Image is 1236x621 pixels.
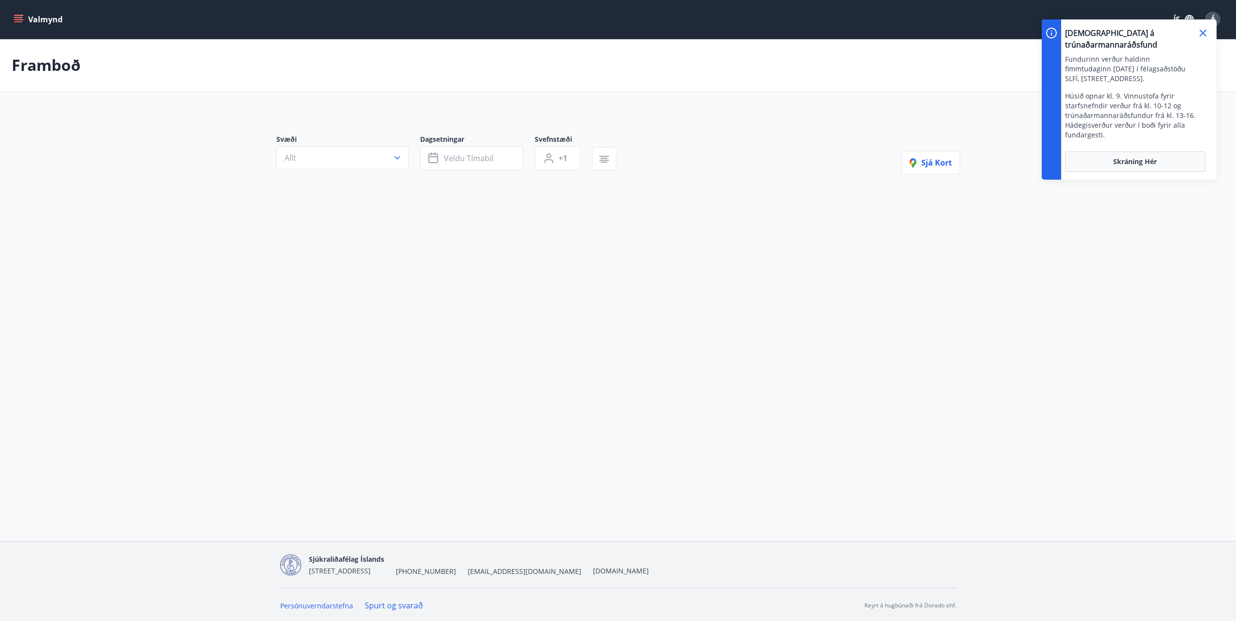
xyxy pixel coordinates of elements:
[280,554,301,575] img: d7T4au2pYIU9thVz4WmmUT9xvMNnFvdnscGDOPEg.png
[1065,151,1205,172] button: Skráning hér
[12,11,67,28] button: menu
[396,567,456,576] span: [PHONE_NUMBER]
[1065,54,1197,84] p: Fundurinn verður haldinn fimmtudaginn [DATE] í félagsaðstöðu SLFÍ, [STREET_ADDRESS].
[420,146,523,170] button: Veldu tímabil
[1065,27,1197,50] p: [DEMOGRAPHIC_DATA] á trúnaðarmannaráðsfund
[1210,14,1216,25] span: Á
[365,600,423,611] a: Spurt og svarað
[444,153,493,164] span: Veldu tímabil
[280,601,353,610] a: Persónuverndarstefna
[910,157,952,168] span: Sjá kort
[535,134,592,146] span: Svefnstæði
[1065,91,1197,140] p: Húsið opnar kl. 9. Vinnustofa fyrir starfsnefndir verður frá kl. 10-12 og trúnaðarmannaráðsfundur...
[535,146,580,170] button: +1
[276,146,408,169] button: Allt
[309,566,371,575] span: [STREET_ADDRESS]
[864,601,956,610] p: Keyrt á hugbúnaði frá Dorado ehf.
[901,151,960,174] button: Sjá kort
[309,554,384,564] span: Sjúkraliðafélag Íslands
[1201,8,1224,31] button: Á
[12,54,81,76] p: Framboð
[468,567,581,576] span: [EMAIL_ADDRESS][DOMAIN_NAME]
[1168,11,1199,28] button: ÍS
[420,134,535,146] span: Dagsetningar
[1113,157,1157,167] span: Skráning hér
[593,566,649,575] a: [DOMAIN_NAME]
[276,134,420,146] span: Svæði
[285,152,296,163] span: Allt
[559,153,567,164] span: +1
